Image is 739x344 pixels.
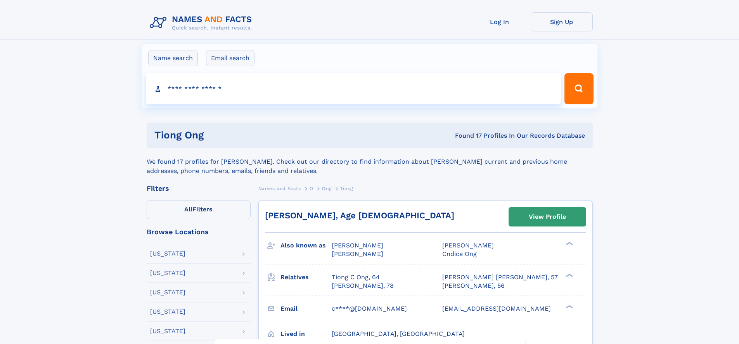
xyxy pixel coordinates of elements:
h1: Tiong Ong [154,130,329,140]
div: ❯ [564,304,573,309]
label: Filters [147,201,251,219]
a: [PERSON_NAME], 56 [442,282,505,290]
div: [US_STATE] [150,328,185,334]
label: Email search [206,50,254,66]
span: [GEOGRAPHIC_DATA], [GEOGRAPHIC_DATA] [332,330,465,337]
div: Browse Locations [147,228,251,235]
a: View Profile [509,207,586,226]
a: [PERSON_NAME], Age [DEMOGRAPHIC_DATA] [265,211,454,220]
h3: Email [280,302,332,315]
div: We found 17 profiles for [PERSON_NAME]. Check out our directory to find information about [PERSON... [147,148,593,176]
button: Search Button [564,73,593,104]
span: Tiong [340,186,353,191]
span: Cndice Ong [442,250,477,258]
div: [US_STATE] [150,251,185,257]
a: O [310,183,313,193]
a: Log In [469,12,531,31]
a: [PERSON_NAME], 78 [332,282,394,290]
div: [US_STATE] [150,309,185,315]
a: Tiong C Ong, 64 [332,273,380,282]
span: [PERSON_NAME] [332,250,383,258]
span: O [310,186,313,191]
div: [US_STATE] [150,270,185,276]
span: Ong [322,186,331,191]
a: Names and Facts [258,183,301,193]
h3: Relatives [280,271,332,284]
input: search input [146,73,561,104]
a: Sign Up [531,12,593,31]
label: Name search [148,50,198,66]
span: All [184,206,192,213]
div: Filters [147,185,251,192]
div: [US_STATE] [150,289,185,296]
span: [PERSON_NAME] [332,242,383,249]
div: View Profile [529,208,566,226]
div: ❯ [564,241,573,246]
img: Logo Names and Facts [147,12,258,33]
div: ❯ [564,273,573,278]
h3: Also known as [280,239,332,252]
span: [EMAIL_ADDRESS][DOMAIN_NAME] [442,305,551,312]
div: Found 17 Profiles In Our Records Database [329,131,585,140]
a: Ong [322,183,331,193]
span: [PERSON_NAME] [442,242,494,249]
a: [PERSON_NAME] [PERSON_NAME], 57 [442,273,558,282]
h3: Lived in [280,327,332,341]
